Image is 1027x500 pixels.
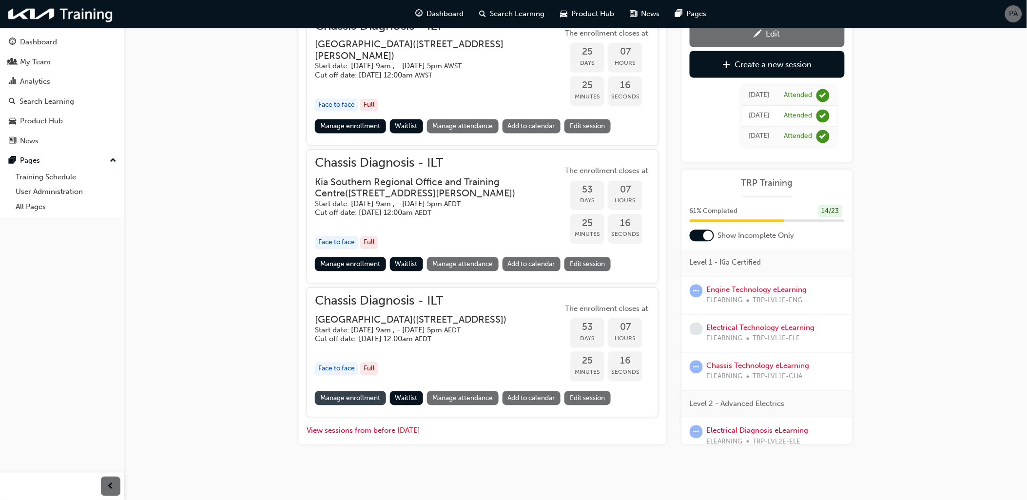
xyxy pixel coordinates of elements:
h3: [GEOGRAPHIC_DATA] ( [STREET_ADDRESS][PERSON_NAME] ) [315,39,547,62]
div: Analytics [20,76,50,87]
span: pages-icon [676,8,683,20]
span: 16 [608,218,642,230]
a: News [4,132,120,150]
div: Pages [20,155,40,166]
a: Manage enrollment [315,119,386,134]
span: car-icon [9,117,16,126]
a: Engine Technology eLearning [707,285,807,294]
div: My Team [20,57,51,68]
div: Full [360,99,378,112]
h3: [GEOGRAPHIC_DATA] ( [STREET_ADDRESS] ) [315,314,506,326]
button: Chassis Diagnosis - ILTKia Southern Regional Office and Training Centre([STREET_ADDRESS][PERSON_N... [315,158,650,275]
div: 14 / 23 [818,205,843,218]
span: learningRecordVerb_ATTEMPT-icon [690,284,703,297]
span: guage-icon [9,38,16,47]
span: Days [570,195,604,207]
span: Chassis Diagnosis - ILT [315,296,522,307]
div: Attended [784,91,813,100]
span: news-icon [630,8,638,20]
span: Minutes [570,229,604,240]
span: TRP-LVL1E-ENG [753,295,803,307]
span: 16 [608,80,642,92]
button: DashboardMy TeamAnalyticsSearch LearningProduct HubNews [4,31,120,152]
span: guage-icon [416,8,423,20]
a: car-iconProduct Hub [553,4,622,24]
span: Waitlist [395,260,418,269]
a: Search Learning [4,93,120,111]
a: Analytics [4,73,120,91]
span: 61 % Completed [690,206,738,217]
div: Dashboard [20,37,57,48]
div: Attended [784,132,813,141]
div: Edit [766,29,780,38]
a: Edit session [564,257,611,271]
a: TRP Training [690,178,845,189]
h5: Cut off date: [DATE] 12:00am [315,209,547,218]
span: Hours [608,58,642,69]
span: Seconds [608,229,642,240]
span: learningRecordVerb_ATTEMPT-icon [690,360,703,373]
a: Dashboard [4,33,120,51]
span: Hours [608,333,642,345]
span: Show Incomplete Only [718,230,794,241]
div: Fri Apr 30 2021 00:00:00 GMT+1000 (Australian Eastern Standard Time) [749,131,770,142]
h5: Cut off date: [DATE] 12:00am [315,71,547,80]
a: Edit session [564,391,611,405]
span: 16 [608,356,642,367]
button: Waitlist [390,119,424,134]
span: Australian Western Standard Time AWST [415,72,432,80]
span: search-icon [480,8,486,20]
button: View sessions from before [DATE] [307,425,420,437]
span: TRP-LVL2E-ELE [753,436,801,447]
span: Seconds [608,367,642,378]
span: prev-icon [107,481,115,493]
span: 53 [570,322,604,333]
span: news-icon [9,137,16,146]
span: plus-icon [723,61,731,71]
span: search-icon [9,97,16,106]
div: Face to face [315,99,358,112]
img: kia-training [5,4,117,24]
h5: Start date: [DATE] 9am , - [DATE] 5pm [315,62,547,71]
button: Waitlist [390,391,424,405]
span: pages-icon [9,156,16,165]
span: learningRecordVerb_ATTEND-icon [816,89,830,102]
span: PA [1009,8,1018,19]
a: Add to calendar [503,257,561,271]
span: Level 1 - Kia Certified [690,257,761,269]
div: Wed May 19 2021 10:00:00 GMT+1000 (Australian Eastern Standard Time) [749,90,770,101]
a: Manage attendance [427,119,499,134]
span: Pages [687,8,707,19]
div: Face to face [315,236,358,250]
button: PA [1005,5,1022,22]
a: All Pages [12,199,120,214]
span: up-icon [110,154,116,167]
span: 25 [570,356,604,367]
span: Days [570,58,604,69]
div: Create a new session [735,59,812,69]
span: learningRecordVerb_ATTEND-icon [816,110,830,123]
span: Level 2 - Advanced Electrics [690,398,785,409]
div: Face to face [315,363,358,376]
span: pencil-icon [754,30,762,40]
div: News [20,135,39,147]
span: ELEARNING [707,295,743,307]
a: My Team [4,53,120,71]
span: people-icon [9,58,16,67]
span: Australian Western Standard Time AWST [444,62,462,71]
span: learningRecordVerb_ATTEMPT-icon [690,425,703,439]
span: 25 [570,80,604,92]
span: 25 [570,218,604,230]
span: Minutes [570,367,604,378]
a: Add to calendar [503,391,561,405]
button: Pages [4,152,120,170]
a: Edit session [564,119,611,134]
a: Edit [690,20,845,47]
a: Product Hub [4,112,120,130]
button: Chassis Diagnosis - ILT[GEOGRAPHIC_DATA]([STREET_ADDRESS])Start date: [DATE] 9am , - [DATE] 5pm A... [315,296,650,410]
a: Manage enrollment [315,257,386,271]
div: Product Hub [20,115,63,127]
a: pages-iconPages [668,4,715,24]
span: learningRecordVerb_ATTEND-icon [816,130,830,143]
